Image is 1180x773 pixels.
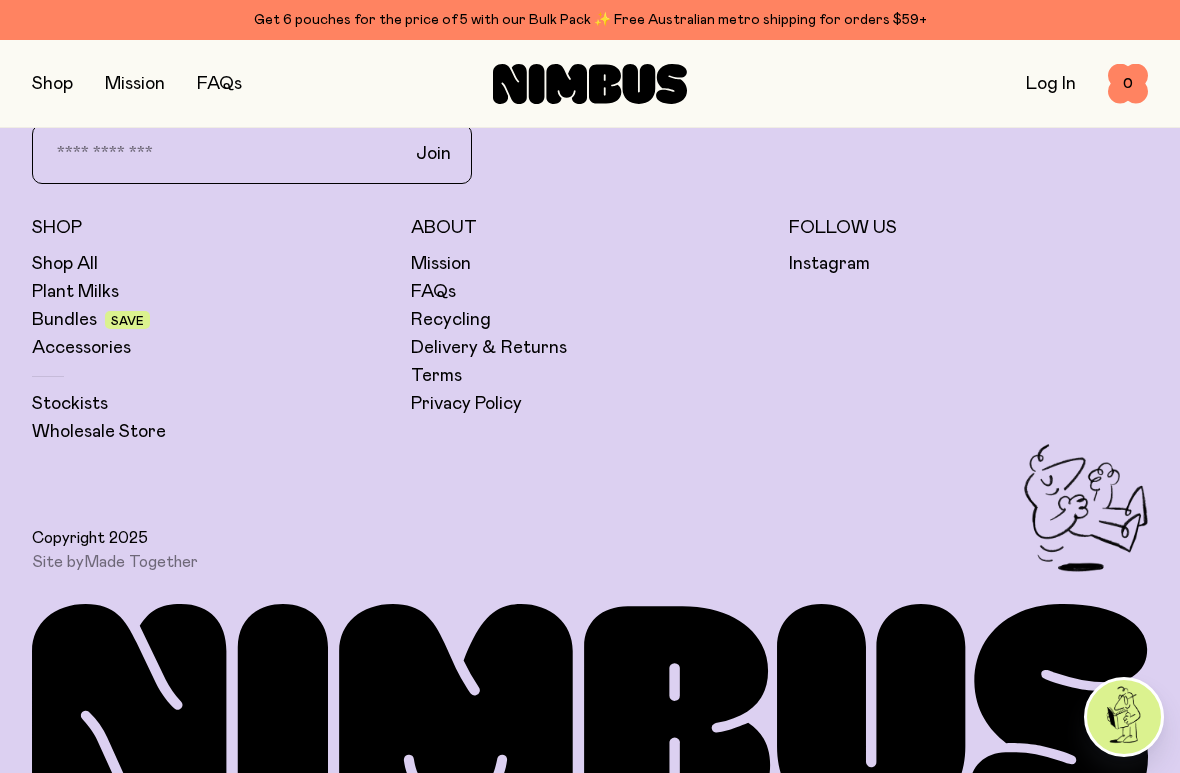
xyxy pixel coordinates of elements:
a: Mission [411,252,471,276]
span: Copyright 2025 [32,528,148,548]
h5: About [411,216,770,240]
img: agent [1087,680,1161,754]
a: Instagram [789,252,870,276]
a: Recycling [411,308,491,332]
a: Wholesale Store [32,420,166,444]
span: Save [111,315,144,327]
button: 0 [1108,64,1148,104]
a: FAQs [197,75,242,93]
a: Delivery & Returns [411,336,567,360]
button: Join [400,133,467,175]
a: Terms [411,364,462,388]
a: Bundles [32,308,97,332]
a: Stockists [32,392,108,416]
a: FAQs [411,280,456,304]
a: Shop All [32,252,98,276]
h5: Shop [32,216,391,240]
h5: Follow Us [789,216,1148,240]
div: Get 6 pouches for the price of 5 with our Bulk Pack ✨ Free Australian metro shipping for orders $59+ [32,8,1148,32]
span: Site by [32,552,198,572]
a: Log In [1026,75,1076,93]
a: Privacy Policy [411,392,522,416]
a: Mission [105,75,165,93]
a: Made Together [84,554,198,570]
a: Plant Milks [32,280,119,304]
span: Join [416,142,451,166]
a: Accessories [32,336,131,360]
